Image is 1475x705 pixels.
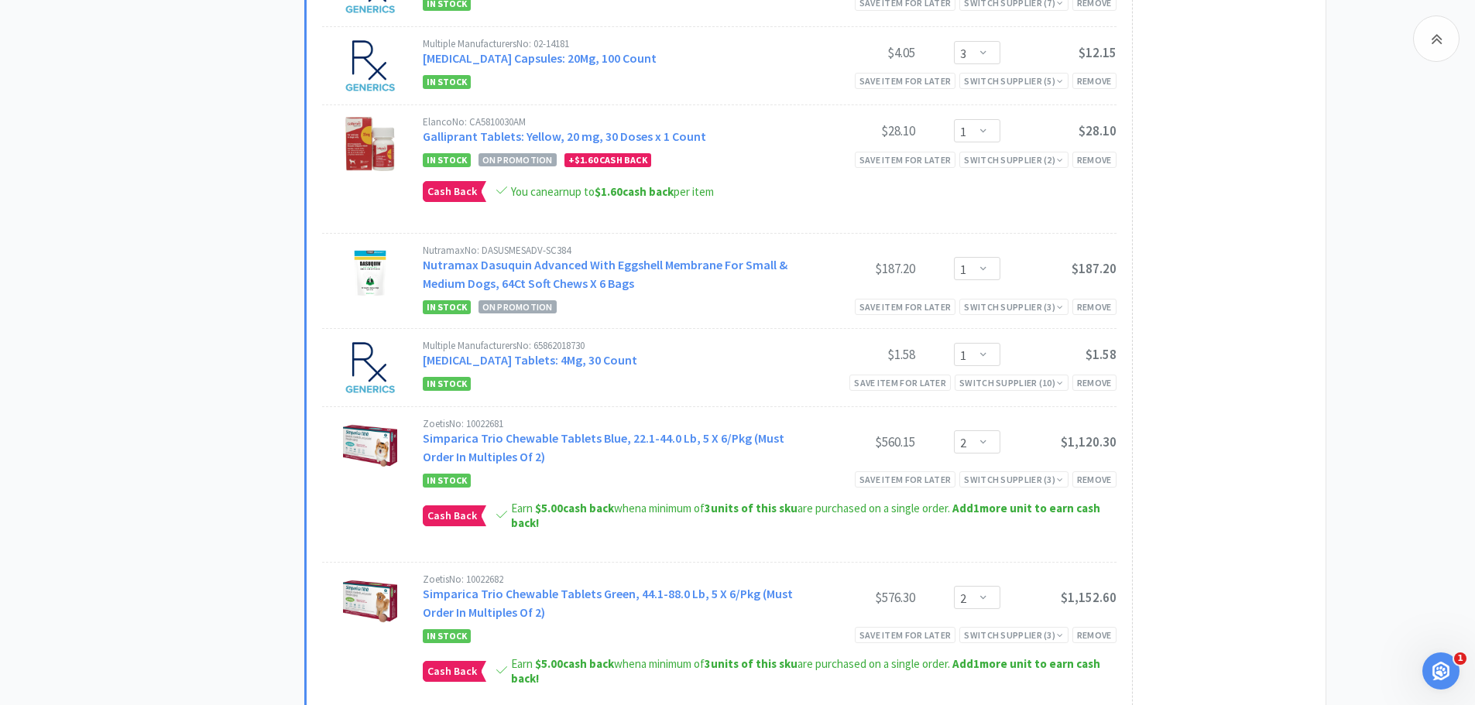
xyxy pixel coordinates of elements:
strong: Add 1 more unit to earn cash back! [511,656,1100,686]
span: Cash Back [424,182,481,201]
span: Cash Back [424,662,481,681]
img: 120b43bd0df946a7bffcc02e050f35e4.png [343,245,397,299]
span: Cash Back [424,506,481,525]
div: Nutramax No: DASUSMESADV-SC384 [423,245,799,255]
div: Switch Supplier ( 3 ) [964,472,1063,487]
span: $187.20 [1072,260,1117,277]
span: when a minimum of are purchased on a single order. [511,501,1100,531]
span: when a minimum of are purchased on a single order. [511,656,1100,686]
span: $1,120.30 [1061,433,1117,450]
div: Remove [1072,299,1117,315]
span: $5.00 [535,501,563,515]
span: On Promotion [479,153,557,166]
span: Earn [511,656,614,671]
div: Multiple Manufacturers No: 65862018730 [423,341,799,351]
div: Zoetis No: 10022682 [423,574,799,584]
span: In Stock [423,75,471,89]
div: Remove [1072,627,1117,643]
strong: cash back [595,184,674,199]
a: [MEDICAL_DATA] Capsules: 20Mg, 100 Count [423,50,657,66]
span: In Stock [423,153,471,167]
div: Save item for later [855,73,956,89]
div: $1.58 [799,345,915,364]
strong: 3 units of this sku [705,656,798,671]
iframe: Intercom live chat [1422,652,1460,690]
span: $1.58 [1086,346,1117,363]
div: Save item for later [855,627,956,643]
div: $187.20 [799,259,915,278]
div: $560.15 [799,433,915,451]
span: You can earn up to per item [511,184,714,199]
strong: 3 units of this sku [705,501,798,515]
span: In Stock [423,300,471,314]
div: Switch Supplier ( 3 ) [964,299,1063,314]
div: Switch Supplier ( 10 ) [959,375,1064,390]
img: 4684cc588f8f46c6bf1270a4d544cead_462246.jpeg [343,574,397,628]
span: Earn [511,501,614,515]
strong: Add 1 more unit to earn cash back! [511,501,1100,531]
span: In Stock [423,377,471,391]
div: Switch Supplier ( 3 ) [964,628,1063,642]
div: Elanco No: CA5810030AM [423,117,799,127]
div: Save item for later [855,471,956,488]
div: $4.05 [799,43,915,62]
img: ba934c0e427f42fe8a603ae84e88e0d0_430900.jpeg [343,39,397,93]
div: + Cash Back [564,153,651,167]
span: $1.60 [575,154,598,166]
strong: cash back [535,501,614,515]
span: 1 [1454,652,1466,665]
div: $576.30 [799,588,915,607]
span: $12.15 [1079,44,1117,61]
div: Remove [1072,375,1117,391]
a: Nutramax Dasuquin Advanced With Eggshell Membrane For Small & Medium Dogs, 64Ct Soft Chews X 6 Bags [423,257,787,291]
span: $1.60 [595,184,623,199]
div: Multiple Manufacturers No: 02-14181 [423,39,799,49]
span: On Promotion [479,300,557,313]
div: Switch Supplier ( 5 ) [964,74,1063,88]
span: In Stock [423,629,471,643]
div: Switch Supplier ( 2 ) [964,152,1063,167]
a: Simparica Trio Chewable Tablets Blue, 22.1-44.0 Lb, 5 X 6/Pkg (Must Order In Multiples Of 2) [423,430,784,464]
span: $28.10 [1079,122,1117,139]
a: [MEDICAL_DATA] Tablets: 4Mg, 30 Count [423,352,637,368]
img: ed8e23974dc147a6a0a4db6c04c73740_207367.jpeg [343,117,397,171]
div: Zoetis No: 10022681 [423,419,799,429]
span: $1,152.60 [1061,589,1117,606]
div: Save item for later [855,152,956,168]
img: c312a58dc2ec40858401a04cb33b127b_462244.jpeg [343,419,397,473]
span: $5.00 [535,656,563,671]
a: Galliprant Tablets: Yellow, 20 mg, 30 Doses x 1 Count [423,128,706,144]
div: Remove [1072,152,1117,168]
div: Remove [1072,471,1117,488]
div: $28.10 [799,121,915,140]
div: Save item for later [855,299,956,315]
a: Simparica Trio Chewable Tablets Green, 44.1-88.0 Lb, 5 X 6/Pkg (Must Order In Multiples Of 2) [423,586,793,620]
div: Remove [1072,73,1117,89]
div: Save item for later [849,375,951,391]
strong: cash back [535,656,614,671]
span: In Stock [423,474,471,488]
img: 0d4130bfa27b432f9d7682c5c8bd0185_269023.jpeg [343,341,397,395]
